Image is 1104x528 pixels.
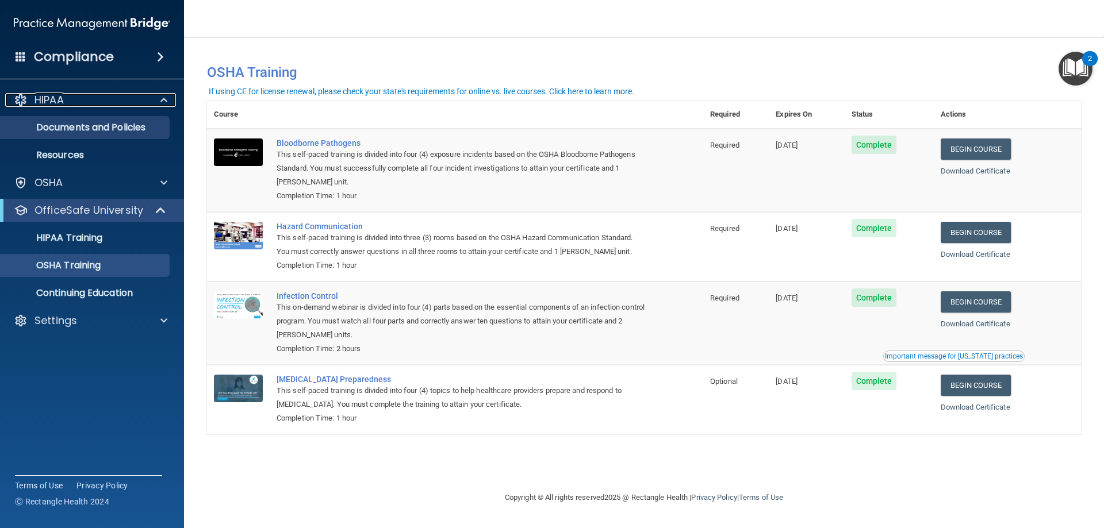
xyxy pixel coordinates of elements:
[277,342,646,356] div: Completion Time: 2 hours
[277,259,646,272] div: Completion Time: 1 hour
[15,496,109,507] span: Ⓒ Rectangle Health 2024
[14,176,167,190] a: OSHA
[739,493,783,502] a: Terms of Use
[941,291,1011,313] a: Begin Course
[209,87,634,95] div: If using CE for license renewal, please check your state's requirements for online vs. live cours...
[885,353,1023,360] div: Important message for [US_STATE] practices
[941,250,1010,259] a: Download Certificate
[277,138,646,148] a: Bloodborne Pathogens
[76,480,128,491] a: Privacy Policy
[277,300,646,342] div: This on-demand webinar is divided into four (4) parts based on the essential components of an inf...
[710,377,738,386] span: Optional
[776,377,798,386] span: [DATE]
[941,138,1011,160] a: Begin Course
[941,167,1010,175] a: Download Certificate
[941,319,1010,328] a: Download Certificate
[207,101,270,129] th: Course
[34,93,64,107] p: HIPAA
[14,12,170,35] img: PMB logo
[277,375,646,384] a: [MEDICAL_DATA] Preparedness
[14,93,167,107] a: HIPAA
[34,314,77,327] p: Settings
[852,136,897,154] span: Complete
[710,141,739,149] span: Required
[710,294,739,302] span: Required
[1088,59,1092,74] div: 2
[941,403,1010,411] a: Download Certificate
[769,101,844,129] th: Expires On
[941,222,1011,243] a: Begin Course
[7,122,164,133] p: Documents and Policies
[207,64,1081,80] h4: OSHA Training
[7,287,164,299] p: Continuing Education
[776,141,798,149] span: [DATE]
[15,480,63,491] a: Terms of Use
[1059,52,1092,86] button: Open Resource Center, 2 new notifications
[277,222,646,231] a: Hazard Communication
[207,86,636,97] button: If using CE for license renewal, please check your state's requirements for online vs. live cours...
[14,314,167,327] a: Settings
[703,101,769,129] th: Required
[434,479,854,516] div: Copyright © All rights reserved 2025 @ Rectangle Health | |
[277,148,646,189] div: This self-paced training is divided into four (4) exposure incidents based on the OSHA Bloodborne...
[883,350,1025,362] button: Read this if you are a dental practitioner in the state of CA
[710,224,739,233] span: Required
[277,291,646,300] a: Infection Control
[14,203,167,217] a: OfficeSafe University
[7,149,164,161] p: Resources
[277,189,646,203] div: Completion Time: 1 hour
[34,49,114,65] h4: Compliance
[941,375,1011,396] a: Begin Course
[776,294,798,302] span: [DATE]
[34,176,63,190] p: OSHA
[845,101,934,129] th: Status
[852,219,897,237] span: Complete
[7,232,102,244] p: HIPAA Training
[691,493,737,502] a: Privacy Policy
[277,384,646,411] div: This self-paced training is divided into four (4) topics to help healthcare providers prepare and...
[7,260,101,271] p: OSHA Training
[934,101,1081,129] th: Actions
[852,288,897,307] span: Complete
[776,224,798,233] span: [DATE]
[277,231,646,259] div: This self-paced training is divided into three (3) rooms based on the OSHA Hazard Communication S...
[34,203,143,217] p: OfficeSafe University
[852,372,897,390] span: Complete
[277,411,646,425] div: Completion Time: 1 hour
